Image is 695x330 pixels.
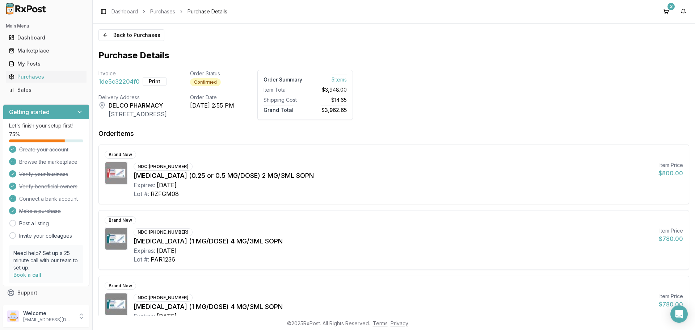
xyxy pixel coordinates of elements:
[188,8,227,15] span: Purchase Details
[19,183,77,190] span: Verify beneficial owners
[134,255,149,264] div: Lot #:
[19,208,61,215] span: Make a purchase
[105,216,136,224] div: Brand New
[659,227,683,234] div: Item Price
[98,94,167,101] div: Delivery Address
[9,47,84,54] div: Marketplace
[9,108,50,116] h3: Getting started
[109,101,167,110] div: DELCO PHARMACY
[9,131,20,138] span: 75 %
[6,57,87,70] a: My Posts
[19,146,68,153] span: Create your account
[111,8,227,15] nav: breadcrumb
[3,58,89,70] button: My Posts
[98,129,134,139] div: Order Items
[23,310,73,317] p: Welcome
[659,234,683,243] div: $780.00
[134,246,155,255] div: Expires:
[264,105,294,113] span: Grand Total
[111,8,138,15] a: Dashboard
[134,236,653,246] div: [MEDICAL_DATA] (1 MG/DOSE) 4 MG/3ML SOPN
[264,76,302,83] div: Order Summary
[190,78,221,86] div: Confirmed
[6,31,87,44] a: Dashboard
[658,169,683,177] div: $800.00
[308,96,347,104] div: $14.65
[9,73,84,80] div: Purchases
[6,83,87,96] a: Sales
[151,255,175,264] div: PAR1236
[134,294,193,302] div: NDC: [PHONE_NUMBER]
[19,158,77,166] span: Browse the marketplace
[373,320,388,326] a: Terms
[264,96,302,104] div: Shipping Cost
[105,282,136,290] div: Brand New
[3,299,89,312] button: Feedback
[150,8,175,15] a: Purchases
[109,110,167,118] div: [STREET_ADDRESS]
[134,181,155,189] div: Expires:
[143,77,167,86] button: Print
[658,162,683,169] div: Item Price
[134,171,653,181] div: [MEDICAL_DATA] (0.25 or 0.5 MG/DOSE) 2 MG/3ML SOPN
[98,50,169,61] h1: Purchase Details
[9,60,84,67] div: My Posts
[190,94,234,101] div: Order Date
[659,300,683,309] div: $780.00
[134,189,149,198] div: Lot #:
[3,71,89,83] button: Purchases
[9,86,84,93] div: Sales
[157,181,177,189] div: [DATE]
[157,312,177,321] div: [DATE]
[9,122,83,129] p: Let's finish your setup first!
[13,250,79,271] p: Need help? Set up a 25 minute call with our team to set up.
[151,189,179,198] div: RZFGM08
[105,228,127,250] img: Ozempic (1 MG/DOSE) 4 MG/3ML SOPN
[190,101,234,110] div: [DATE] 2:55 PM
[190,70,234,77] div: Order Status
[105,293,127,315] img: Ozempic (1 MG/DOSE) 4 MG/3ML SOPN
[105,162,127,184] img: Ozempic (0.25 or 0.5 MG/DOSE) 2 MG/3ML SOPN
[667,3,675,10] div: 3
[6,70,87,83] a: Purchases
[98,77,140,86] span: 1de5c32204f0
[19,232,72,239] a: Invite your colleagues
[670,305,688,323] div: Open Intercom Messenger
[6,23,87,29] h2: Main Menu
[19,195,78,202] span: Connect a bank account
[157,246,177,255] div: [DATE]
[17,302,42,309] span: Feedback
[3,84,89,96] button: Sales
[6,44,87,57] a: Marketplace
[659,293,683,300] div: Item Price
[134,228,193,236] div: NDC: [PHONE_NUMBER]
[19,220,49,227] a: Post a listing
[98,29,164,41] button: Back to Purchases
[23,317,73,323] p: [EMAIL_ADDRESS][DOMAIN_NAME]
[3,286,89,299] button: Support
[19,171,68,178] span: Verify your business
[321,105,347,113] span: $3,962.65
[105,151,136,159] div: Brand New
[322,86,347,93] span: $3,948.00
[660,6,672,17] button: 3
[3,32,89,43] button: Dashboard
[3,3,49,14] img: RxPost Logo
[98,70,167,77] div: Invoice
[7,310,19,322] img: User avatar
[9,34,84,41] div: Dashboard
[134,302,653,312] div: [MEDICAL_DATA] (1 MG/DOSE) 4 MG/3ML SOPN
[3,45,89,57] button: Marketplace
[332,75,347,83] span: 5 Item s
[264,86,302,93] div: Item Total
[391,320,408,326] a: Privacy
[134,312,155,321] div: Expires:
[134,163,193,171] div: NDC: [PHONE_NUMBER]
[13,272,41,278] a: Book a call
